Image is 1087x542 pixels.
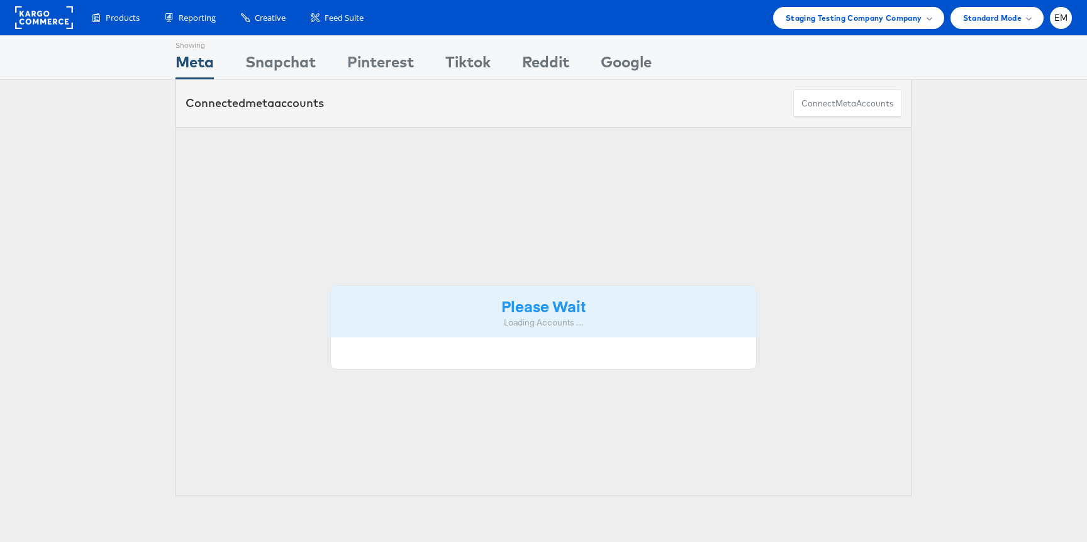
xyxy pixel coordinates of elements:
[176,36,214,51] div: Showing
[255,12,286,24] span: Creative
[186,95,324,111] div: Connected accounts
[245,96,274,110] span: meta
[445,51,491,79] div: Tiktok
[340,317,747,329] div: Loading Accounts ....
[522,51,569,79] div: Reddit
[963,11,1022,25] span: Standard Mode
[835,98,856,110] span: meta
[325,12,364,24] span: Feed Suite
[176,51,214,79] div: Meta
[1054,14,1068,22] span: EM
[786,11,922,25] span: Staging Testing Company Company
[501,295,586,316] strong: Please Wait
[179,12,216,24] span: Reporting
[793,89,901,118] button: ConnectmetaAccounts
[347,51,414,79] div: Pinterest
[601,51,652,79] div: Google
[245,51,316,79] div: Snapchat
[106,12,140,24] span: Products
